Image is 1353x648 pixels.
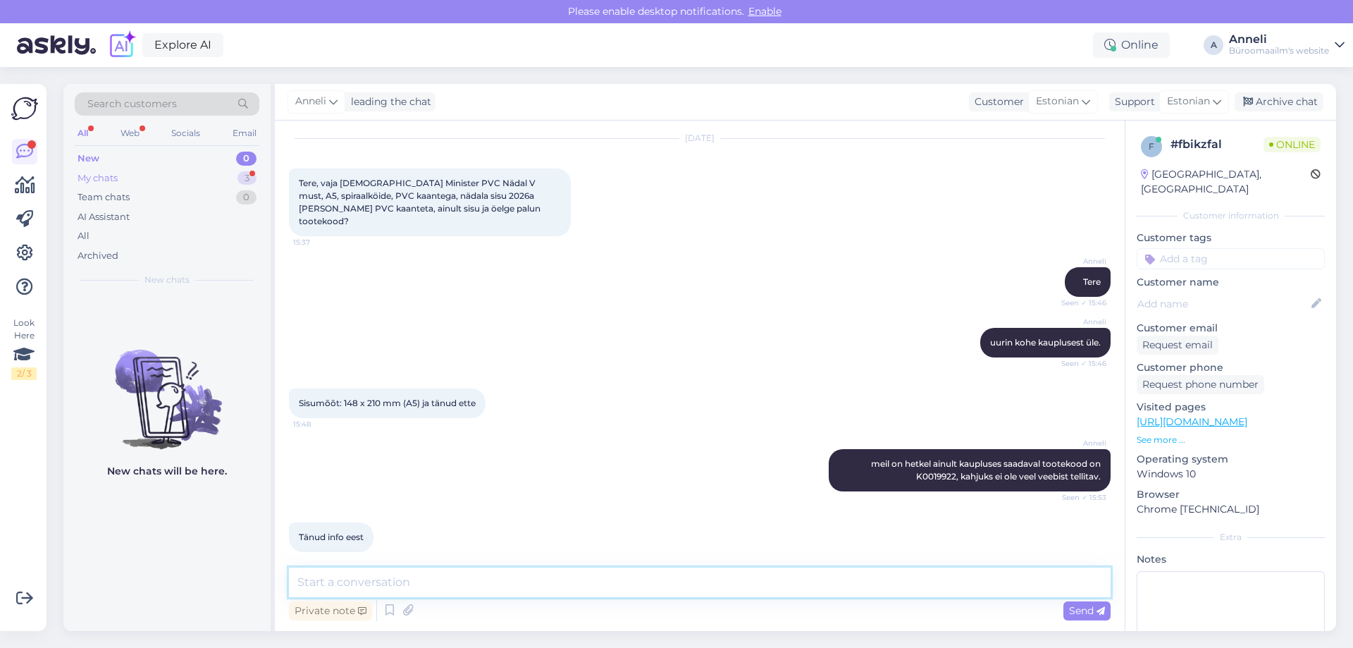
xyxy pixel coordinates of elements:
div: Archived [78,249,118,263]
div: Private note [289,601,372,621]
span: Enable [744,5,786,18]
p: Operating system [1137,452,1325,467]
p: New chats will be here. [107,464,227,479]
div: Archive chat [1235,92,1323,111]
div: 0 [236,152,257,166]
span: Anneli [1054,438,1106,448]
div: A [1204,35,1223,55]
div: All [78,229,89,243]
span: 15:48 [293,419,346,429]
span: uurin kohe kauplusest üle. [990,337,1101,348]
img: No chats [63,324,271,451]
span: Seen ✓ 15:53 [1054,492,1106,503]
p: Customer email [1137,321,1325,336]
span: Seen ✓ 15:46 [1054,358,1106,369]
p: Customer name [1137,275,1325,290]
img: explore-ai [107,30,137,60]
div: Socials [168,124,203,142]
div: Request email [1137,336,1218,355]
span: Online [1264,137,1321,152]
div: AI Assistant [78,210,130,224]
span: Anneli [1054,256,1106,267]
span: Search customers [87,97,177,111]
div: [GEOGRAPHIC_DATA], [GEOGRAPHIC_DATA] [1141,167,1311,197]
div: Email [230,124,259,142]
span: Tänud info eest [299,532,364,542]
div: Support [1109,94,1155,109]
div: Anneli [1229,34,1329,45]
div: Look Here [11,317,37,380]
a: AnneliBüroomaailm's website [1229,34,1345,56]
span: f [1149,141,1154,152]
a: [URL][DOMAIN_NAME] [1137,415,1247,428]
span: meil on hetkel ainult kaupluses saadaval tootekood on K0019922, kahjuks ei ole veel veebist telli... [871,458,1103,482]
div: Web [118,124,142,142]
input: Add a tag [1137,248,1325,269]
p: Visited pages [1137,400,1325,415]
div: All [75,124,91,142]
span: Tere, vaja [DEMOGRAPHIC_DATA] Minister PVC Nädal V must, A5, spiraalköide, PVC kaantega, nädala s... [299,178,543,226]
div: leading the chat [345,94,431,109]
a: Explore AI [142,33,223,57]
span: Send [1069,604,1105,617]
span: Anneli [1054,317,1106,327]
div: Customer information [1137,209,1325,222]
div: New [78,152,99,166]
input: Add name [1137,296,1309,312]
div: Büroomaailm's website [1229,45,1329,56]
p: Notes [1137,552,1325,567]
div: # fbikzfal [1170,136,1264,153]
p: Customer phone [1137,360,1325,375]
span: Estonian [1036,94,1079,109]
p: Chrome [TECHNICAL_ID] [1137,502,1325,517]
span: Seen ✓ 15:46 [1054,298,1106,308]
p: Windows 10 [1137,467,1325,482]
span: New chats [144,274,190,286]
div: [DATE] [289,132,1111,145]
div: Online [1093,32,1170,58]
div: Request phone number [1137,375,1264,394]
div: 3 [237,171,257,185]
span: Tere [1083,276,1101,287]
div: 0 [236,190,257,204]
span: Anneli [295,94,326,109]
div: Extra [1137,531,1325,544]
span: Estonian [1167,94,1210,109]
img: Askly Logo [11,95,38,122]
span: Sisumõõt: 148 x 210 mm (A5) ja tänud ette [299,398,476,408]
p: See more ... [1137,434,1325,446]
div: My chats [78,171,118,185]
span: 15:37 [293,237,346,247]
p: Browser [1137,487,1325,502]
p: Customer tags [1137,231,1325,245]
div: Customer [969,94,1024,109]
span: 15:55 [293,553,346,563]
div: Team chats [78,190,130,204]
div: 2 / 3 [11,367,37,380]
